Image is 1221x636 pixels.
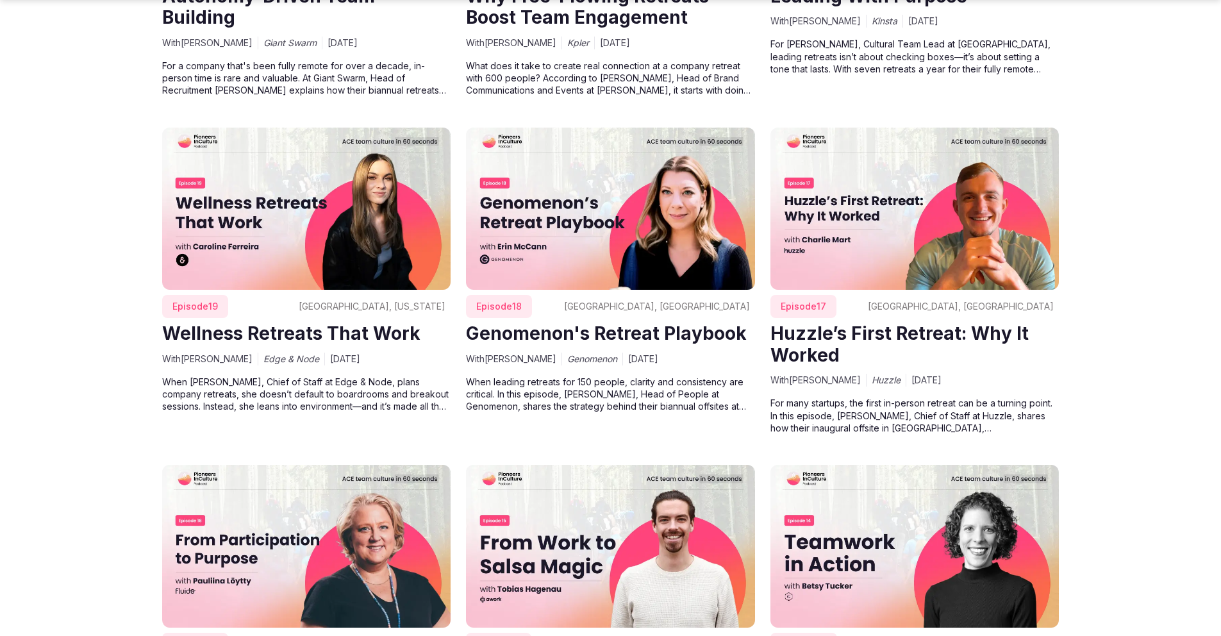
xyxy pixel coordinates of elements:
[466,376,755,413] p: When leading retreats for 150 people, clarity and consistency are critical. In this episode, [PER...
[466,37,556,49] span: With [PERSON_NAME]
[466,128,755,290] img: Genomenon's Retreat Playbook
[567,37,589,49] span: Kpler
[770,322,1029,366] a: Huzzle’s First Retreat: Why It Worked
[770,128,1059,290] img: Huzzle’s First Retreat: Why It Worked
[770,38,1059,75] p: For [PERSON_NAME], Cultural Team Lead at [GEOGRAPHIC_DATA], leading retreats isn’t about checking...
[162,465,451,627] img: From Participation to Purpose
[466,322,747,344] a: Genomenon's Retreat Playbook
[466,353,556,365] span: With [PERSON_NAME]
[162,322,420,344] a: Wellness Retreats That Work
[162,353,253,365] span: With [PERSON_NAME]
[162,60,451,97] p: For a company that's been fully remote for over a decade, in-person time is rare and valuable. At...
[770,295,836,318] span: Episode 17
[868,300,1054,313] span: [GEOGRAPHIC_DATA], [GEOGRAPHIC_DATA]
[600,37,630,49] span: [DATE]
[770,374,861,387] span: With [PERSON_NAME]
[564,300,750,313] span: [GEOGRAPHIC_DATA], [GEOGRAPHIC_DATA]
[162,37,253,49] span: With [PERSON_NAME]
[162,295,228,318] span: Episode 19
[872,15,897,28] span: Kinsta
[911,374,942,387] span: [DATE]
[770,465,1059,627] img: Teamwork In Action
[466,295,532,318] span: Episode 18
[770,15,861,28] span: With [PERSON_NAME]
[330,353,360,365] span: [DATE]
[770,397,1059,434] p: For many startups, the first in-person retreat can be a turning point. In this episode, [PERSON_N...
[263,353,319,365] span: Edge & Node
[872,374,901,387] span: Huzzle
[567,353,617,365] span: Genomenon
[263,37,317,49] span: Giant Swarm
[328,37,358,49] span: [DATE]
[162,376,451,413] p: When [PERSON_NAME], Chief of Staff at Edge & Node, plans company retreats, she doesn’t default to...
[299,300,445,313] span: [GEOGRAPHIC_DATA], [US_STATE]
[466,465,755,628] img: From Work to Salsa Magic
[908,15,938,28] span: [DATE]
[162,128,451,290] img: Wellness Retreats That Work
[628,353,658,365] span: [DATE]
[466,60,755,97] p: What does it take to create real connection at a company retreat with 600 people? According to [P...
